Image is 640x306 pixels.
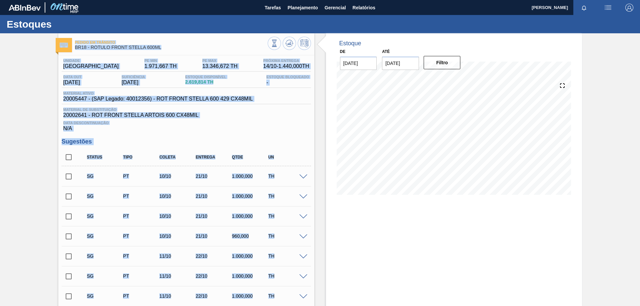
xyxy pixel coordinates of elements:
[121,213,162,219] div: Pedido de Transferência
[194,193,234,199] div: 21/10/2025
[158,233,198,239] div: 10/10/2025
[230,253,271,259] div: 1.000,000
[121,233,162,239] div: Pedido de Transferência
[353,4,375,12] span: Relatórios
[121,193,162,199] div: Pedido de Transferência
[230,273,271,279] div: 1.000,000
[340,57,377,70] input: dd/mm/yyyy
[424,56,461,69] button: Filtro
[60,43,68,48] img: Ícone
[283,37,296,50] button: Atualizar Gráfico
[265,75,311,86] div: -
[158,173,198,179] div: 10/10/2025
[230,173,271,179] div: 1.000,000
[325,4,346,12] span: Gerencial
[267,193,307,199] div: TH
[263,59,309,63] span: Próxima Entrega
[230,155,271,159] div: Qtde
[85,193,126,199] div: Sugestão Criada
[122,75,145,79] span: Suficiência
[9,5,41,11] img: TNhmsLtSVTkK8tSr43FrP2fwEKptu5GPRR3wAAAABJRU5ErkJggg==
[121,253,162,259] div: Pedido de Transferência
[121,293,162,299] div: Pedido de Transferência
[625,4,633,12] img: Logout
[194,293,234,299] div: 22/10/2025
[85,273,126,279] div: Sugestão Criada
[185,80,226,85] span: 2.619,814 TH
[230,193,271,199] div: 1.000,000
[194,233,234,239] div: 21/10/2025
[63,96,253,102] span: 20005447 - (SAP Legado: 40012356) - ROT FRONT STELLA 600 429 CX48MIL
[121,155,162,159] div: Tipo
[268,37,281,50] button: Visão Geral dos Estoques
[63,112,309,118] span: 20002641 - ROT FRONT STELLA ARTOIS 600 CX48MIL
[158,155,198,159] div: Coleta
[63,121,309,125] span: Data Descontinuação
[144,63,177,69] span: 1.971,667 TH
[604,4,612,12] img: userActions
[158,293,198,299] div: 11/10/2025
[194,155,234,159] div: Entrega
[85,173,126,179] div: Sugestão Criada
[158,273,198,279] div: 11/10/2025
[267,173,307,179] div: TH
[7,20,125,28] h1: Estoques
[230,293,271,299] div: 1.000,000
[63,75,82,79] span: Data out
[267,233,307,239] div: TH
[63,108,309,112] span: Material de Substituição
[263,63,309,69] span: 14/10 - 1.440,000 TH
[62,118,311,132] div: N/A
[230,213,271,219] div: 1.000,000
[267,213,307,219] div: TH
[265,4,281,12] span: Tarefas
[202,59,238,63] span: PE MAX
[298,37,311,50] button: Programar Estoque
[158,253,198,259] div: 11/10/2025
[266,75,309,79] span: Estoque Bloqueado
[85,213,126,219] div: Sugestão Criada
[85,155,126,159] div: Status
[62,138,311,145] h3: Sugestões
[75,45,268,50] span: BR18 - RÓTULO FRONT STELLA 600ML
[63,59,119,63] span: Unidade
[121,173,162,179] div: Pedido de Transferência
[267,293,307,299] div: TH
[382,49,390,54] label: Até
[122,80,145,86] span: [DATE]
[339,40,361,47] div: Estoque
[194,253,234,259] div: 22/10/2025
[158,193,198,199] div: 10/10/2025
[144,59,177,63] span: PE MIN
[267,253,307,259] div: TH
[75,40,268,44] span: Pedido em Trânsito
[267,273,307,279] div: TH
[194,213,234,219] div: 21/10/2025
[340,49,346,54] label: De
[63,91,253,95] span: Material ativo
[121,273,162,279] div: Pedido de Transferência
[288,4,318,12] span: Planejamento
[194,273,234,279] div: 22/10/2025
[230,233,271,239] div: 960,000
[158,213,198,219] div: 10/10/2025
[63,80,82,86] span: [DATE]
[267,155,307,159] div: UN
[194,173,234,179] div: 21/10/2025
[85,233,126,239] div: Sugestão Criada
[185,75,226,79] span: Estoque Disponível
[85,253,126,259] div: Sugestão Criada
[382,57,419,70] input: dd/mm/yyyy
[573,3,595,12] button: Notificações
[63,63,119,69] span: [GEOGRAPHIC_DATA]
[85,293,126,299] div: Sugestão Criada
[202,63,238,69] span: 13.346,672 TH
